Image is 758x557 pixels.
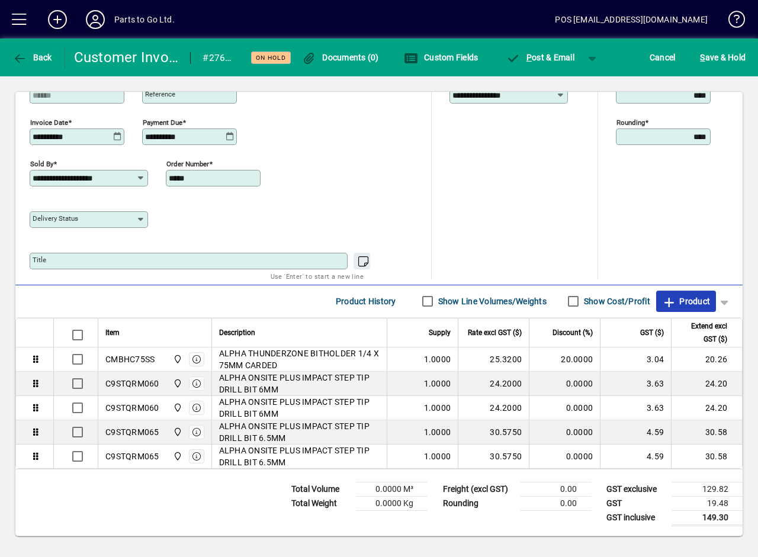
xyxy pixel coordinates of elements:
div: Customer Invoice [74,48,179,67]
mat-label: Invoice date [30,118,68,126]
td: 24.20 [671,372,742,396]
td: GST exclusive [600,482,672,496]
td: 4.59 [600,445,671,468]
td: 0.0000 [529,420,600,445]
span: Description [219,326,255,339]
button: Post & Email [500,47,580,68]
div: CMBHC75SS [105,353,155,365]
mat-label: Reference [145,90,175,98]
button: Product History [331,291,401,312]
span: DAE - Bulk Store [170,426,184,439]
button: Product [656,291,716,312]
span: 1.0000 [424,402,451,414]
span: ALPHA ONSITE PLUS IMPACT STEP TIP DRILL BIT 6.5MM [219,445,380,468]
span: On hold [256,54,286,62]
td: 0.0000 [529,396,600,420]
mat-label: Delivery status [33,214,78,223]
td: Rounding [437,496,520,510]
span: Item [105,326,120,339]
td: 19.48 [672,496,743,510]
button: Back [9,47,55,68]
span: Product [662,292,710,311]
td: Total Weight [285,496,356,510]
div: 25.3200 [465,353,522,365]
mat-label: Title [33,256,46,264]
td: GST [600,496,672,510]
td: 20.26 [671,347,742,372]
div: C9STQRM065 [105,426,159,438]
span: ALPHA ONSITE PLUS IMPACT STEP TIP DRILL BIT 6MM [219,372,380,395]
button: Custom Fields [401,47,481,68]
div: 24.2000 [465,402,522,414]
mat-label: Payment due [143,118,182,126]
div: 30.5750 [465,426,522,438]
span: ave & Hold [700,48,746,67]
span: 1.0000 [424,378,451,389]
a: Knowledge Base [720,2,743,41]
td: 3.63 [600,372,671,396]
span: S [700,53,705,62]
td: GST inclusive [600,510,672,525]
mat-label: Sold by [30,159,53,168]
span: DAE - Bulk Store [170,401,184,414]
label: Show Cost/Profit [582,295,650,307]
span: ALPHA THUNDERZONE BITHOLDER 1/4 X 75MM CARDED [219,347,380,371]
td: 0.0000 Kg [356,496,428,510]
td: 24.20 [671,396,742,420]
button: Save & Hold [697,47,749,68]
span: ALPHA ONSITE PLUS IMPACT STEP TIP DRILL BIT 6MM [219,396,380,420]
td: 0.00 [520,496,591,510]
span: DAE - Bulk Store [170,353,184,366]
span: P [526,53,532,62]
button: Cancel [647,47,679,68]
span: Custom Fields [404,53,478,62]
mat-hint: Use 'Enter' to start a new line [271,269,364,283]
div: C9STQRM060 [105,402,159,414]
button: Profile [76,9,114,30]
button: Add [38,9,76,30]
td: 3.63 [600,396,671,420]
td: 149.30 [672,510,743,525]
span: Back [12,53,52,62]
span: 1.0000 [424,426,451,438]
span: Cancel [650,48,676,67]
button: Documents (0) [299,47,382,68]
td: 129.82 [672,482,743,496]
td: 0.0000 M³ [356,482,428,496]
span: ALPHA ONSITE PLUS IMPACT STEP TIP DRILL BIT 6.5MM [219,420,380,444]
div: #276127 [203,49,236,67]
td: 0.0000 [529,372,600,396]
label: Show Line Volumes/Weights [436,295,547,307]
td: Total Volume [285,482,356,496]
div: 30.5750 [465,450,522,462]
mat-label: Rounding [616,118,645,126]
span: GST ($) [640,326,664,339]
td: 30.58 [671,420,742,445]
div: 24.2000 [465,378,522,389]
td: 30.58 [671,445,742,468]
div: Parts to Go Ltd. [114,10,175,29]
td: 3.04 [600,347,671,372]
span: 1.0000 [424,353,451,365]
td: Freight (excl GST) [437,482,520,496]
td: 0.00 [520,482,591,496]
span: DAE - Bulk Store [170,377,184,390]
span: Product History [336,292,396,311]
td: 4.59 [600,420,671,445]
span: Discount (%) [553,326,593,339]
div: C9STQRM065 [105,450,159,462]
span: 1.0000 [424,450,451,462]
span: Documents (0) [302,53,379,62]
div: POS [EMAIL_ADDRESS][DOMAIN_NAME] [555,10,708,29]
span: ost & Email [506,53,574,62]
span: Rate excl GST ($) [468,326,522,339]
span: Extend excl GST ($) [679,320,727,346]
td: 0.0000 [529,445,600,468]
span: Supply [429,326,451,339]
td: 20.0000 [529,347,600,372]
div: C9STQRM060 [105,378,159,389]
mat-label: Order number [166,159,209,168]
span: DAE - Bulk Store [170,450,184,463]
